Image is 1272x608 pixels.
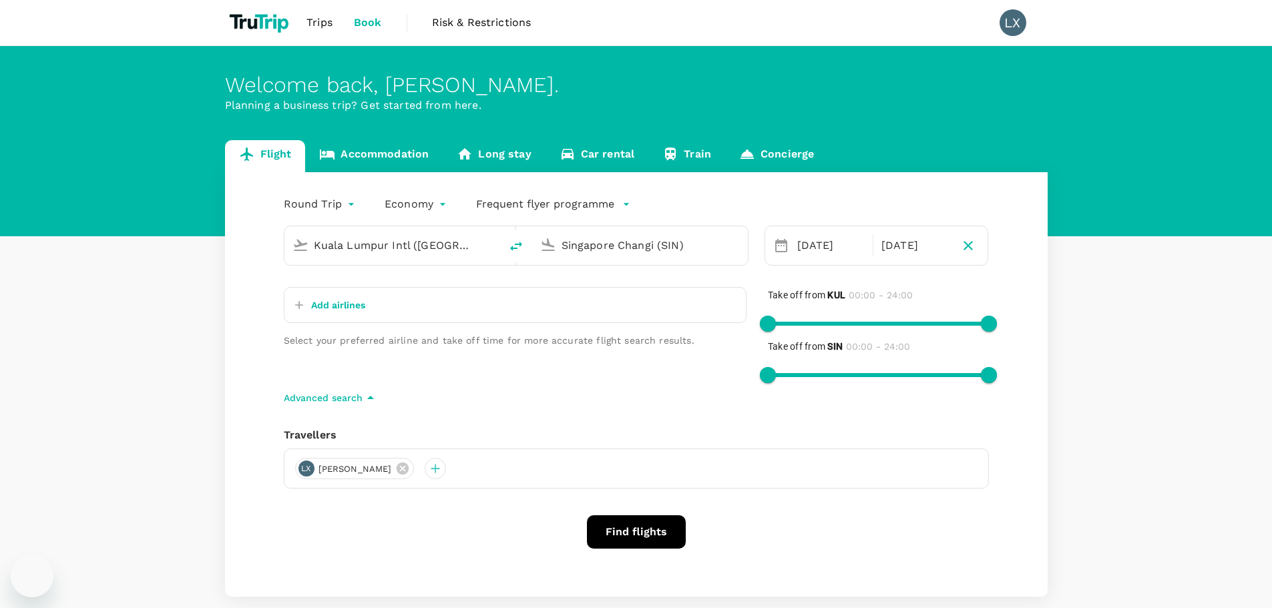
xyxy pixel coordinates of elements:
span: 00:00 - 24:00 [849,290,913,300]
div: LX [1000,9,1026,36]
div: [DATE] [876,232,954,259]
span: Risk & Restrictions [432,15,532,31]
a: Accommodation [305,140,443,172]
div: Economy [385,194,449,215]
div: Travellers [284,427,989,443]
button: Open [491,244,493,246]
button: Find flights [587,515,686,549]
button: Open [738,244,741,246]
p: Add airlines [311,298,365,312]
a: Car rental [546,140,649,172]
a: Train [648,140,725,172]
p: Advanced search [284,391,363,404]
div: LX[PERSON_NAME] [295,458,415,479]
button: Add airlines [290,293,365,317]
p: Frequent flyer programme [476,196,614,212]
a: Concierge [725,140,828,172]
div: LX [298,461,314,477]
button: Advanced search [284,390,379,406]
span: Take off from [768,290,845,300]
div: Welcome back , [PERSON_NAME] . [225,73,1048,97]
img: TruTrip logo [225,8,296,37]
b: KUL [827,290,845,300]
input: Depart from [314,235,472,256]
p: Planning a business trip? Get started from here. [225,97,1048,113]
a: Flight [225,140,306,172]
span: Trips [306,15,333,31]
input: Going to [562,235,720,256]
a: Long stay [443,140,545,172]
button: delete [500,230,532,262]
b: SIN [827,341,843,352]
div: Round Trip [284,194,359,215]
div: [DATE] [792,232,870,259]
iframe: Button to launch messaging window [11,555,53,597]
span: [PERSON_NAME] [310,463,400,476]
span: Take off from [768,341,843,352]
span: 00:00 - 24:00 [846,341,910,352]
button: Frequent flyer programme [476,196,630,212]
p: Select your preferred airline and take off time for more accurate flight search results. [284,334,747,347]
span: Book [354,15,382,31]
